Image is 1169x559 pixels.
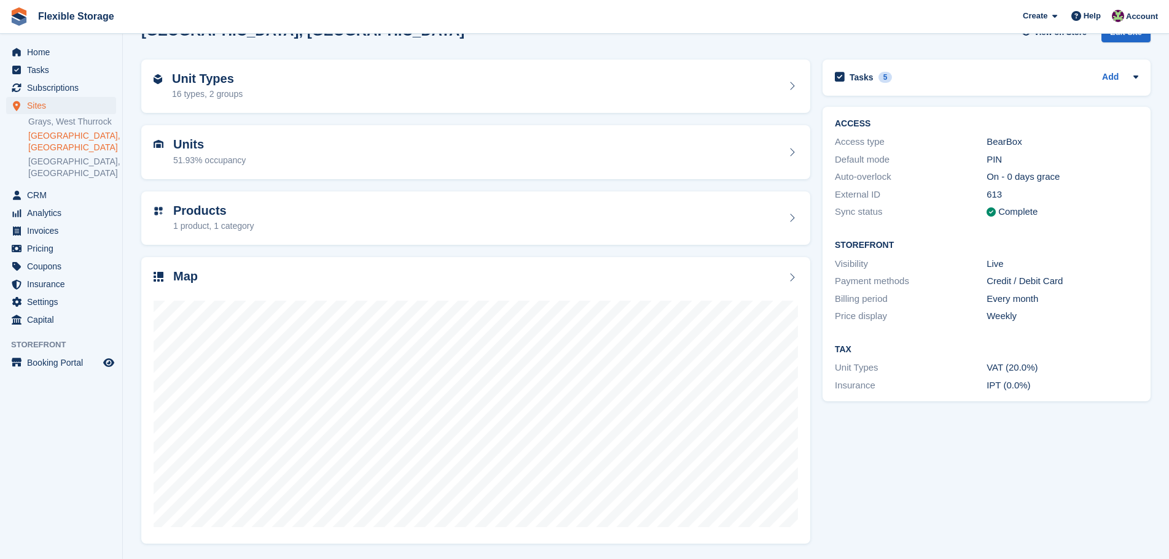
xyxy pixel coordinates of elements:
[987,292,1138,306] div: Every month
[27,61,101,79] span: Tasks
[6,61,116,79] a: menu
[835,205,987,219] div: Sync status
[878,72,893,83] div: 5
[987,135,1138,149] div: BearBox
[28,156,116,179] a: [GEOGRAPHIC_DATA], [GEOGRAPHIC_DATA]
[6,79,116,96] a: menu
[6,293,116,310] a: menu
[835,135,987,149] div: Access type
[6,276,116,293] a: menu
[6,44,116,61] a: menu
[27,97,101,114] span: Sites
[850,72,874,83] h2: Tasks
[11,339,122,351] span: Storefront
[987,361,1138,375] div: VAT (20.0%)
[835,345,1138,355] h2: Tax
[154,272,163,282] img: map-icn-33ee37083ee616e46c38cad1a60f524a97daa1e2b2c8c0bc3eb3415660979fc1.svg
[835,170,987,184] div: Auto-overlock
[172,72,243,86] h2: Unit Types
[6,187,116,204] a: menu
[987,274,1138,288] div: Credit / Debit Card
[10,7,28,26] img: stora-icon-8386f47178a22dfd0bd8f6a31ec36ba5ce8667c1dd55bd0f319d3a0aa187defe.svg
[6,204,116,222] a: menu
[141,125,810,179] a: Units 51.93% occupancy
[1112,10,1124,22] img: Rachael Fisher
[835,292,987,306] div: Billing period
[154,206,163,216] img: custom-product-icn-752c56ca05d30b4aa98f6f15887a0e09747e85b44ffffa43cff429088544963d.svg
[835,361,987,375] div: Unit Types
[173,154,246,167] div: 51.93% occupancy
[835,379,987,393] div: Insurance
[1084,10,1101,22] span: Help
[154,140,163,148] img: unit-icn-7be61d7bf1b0ce9d3e12c5938cc71ed9869f7b940bace4675aadf7bd6d80202e.svg
[141,191,810,245] a: Products 1 product, 1 category
[6,97,116,114] a: menu
[835,309,987,323] div: Price display
[27,222,101,239] span: Invoices
[6,258,116,275] a: menu
[987,188,1138,202] div: 613
[987,257,1138,271] div: Live
[998,205,1038,219] div: Complete
[28,130,116,153] a: [GEOGRAPHIC_DATA], [GEOGRAPHIC_DATA]
[173,137,246,152] h2: Units
[835,257,987,271] div: Visibility
[6,354,116,371] a: menu
[141,60,810,114] a: Unit Types 16 types, 2 groups
[27,276,101,293] span: Insurance
[987,309,1138,323] div: Weekly
[987,379,1138,393] div: IPT (0.0%)
[987,153,1138,167] div: PIN
[27,240,101,257] span: Pricing
[172,88,243,101] div: 16 types, 2 groups
[27,79,101,96] span: Subscriptions
[1102,71,1119,85] a: Add
[6,240,116,257] a: menu
[1101,22,1151,47] a: Edit Site
[141,257,810,544] a: Map
[835,119,1138,129] h2: ACCESS
[27,293,101,310] span: Settings
[173,220,254,233] div: 1 product, 1 category
[101,355,116,370] a: Preview store
[835,274,987,288] div: Payment methods
[835,241,1138,250] h2: Storefront
[27,311,101,328] span: Capital
[27,258,101,275] span: Coupons
[173,269,198,283] h2: Map
[154,74,162,84] img: unit-type-icn-2b2737a686de81e16bb02015468b77c625bbabd49415b5ef34ead5e3b44a266d.svg
[987,170,1138,184] div: On - 0 days grace
[6,311,116,328] a: menu
[33,6,119,26] a: Flexible Storage
[6,222,116,239] a: menu
[28,116,116,128] a: Grays, West Thurrock
[835,153,987,167] div: Default mode
[1126,10,1158,23] span: Account
[1023,10,1047,22] span: Create
[27,187,101,204] span: CRM
[835,188,987,202] div: External ID
[27,354,101,371] span: Booking Portal
[27,44,101,61] span: Home
[173,204,254,218] h2: Products
[27,204,101,222] span: Analytics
